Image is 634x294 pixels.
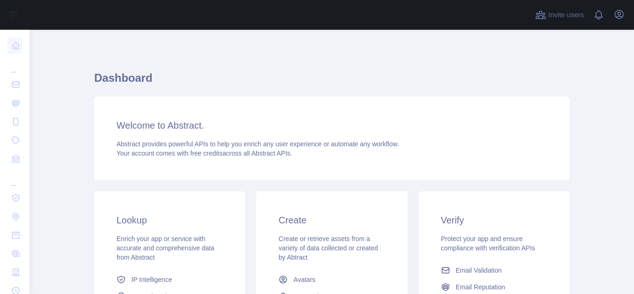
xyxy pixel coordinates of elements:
[293,275,315,284] span: Avatars
[437,262,551,279] a: Email Validation
[131,275,172,284] span: IP Intelligence
[278,235,378,261] span: Create or retrieve assets from a variety of data collected or created by Abtract
[94,71,569,93] h1: Dashboard
[7,169,22,188] div: ...
[116,140,399,148] span: Abstract provides powerful APIs to help you enrich any user experience or automate any workflow.
[456,266,502,275] span: Email Validation
[275,271,388,288] a: Avatars
[116,119,547,132] h3: Welcome to Abstract.
[548,10,584,20] span: Invite users
[116,214,223,227] h3: Lookup
[441,235,535,252] span: Protect your app and ensure compliance with verification APIs
[190,150,222,157] span: free credits
[7,56,22,74] div: ...
[456,282,505,292] span: Email Reputation
[533,7,586,22] button: Invite users
[116,150,292,157] span: Your account comes with across all Abstract APIs.
[116,235,214,261] span: Enrich your app or service with accurate and comprehensive data from Abstract
[278,214,385,227] h3: Create
[113,271,226,288] a: IP Intelligence
[441,214,547,227] h3: Verify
